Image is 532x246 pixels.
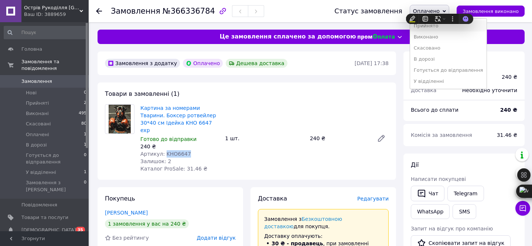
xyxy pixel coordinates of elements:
[79,110,86,117] span: 495
[502,73,517,81] div: 240 ₴
[410,31,487,43] li: Виконано
[183,59,223,68] div: Оплачено
[447,186,484,201] a: Telegram
[411,176,466,182] span: Написати покупцеві
[112,235,149,241] span: Без рейтингу
[411,186,444,201] button: Чат
[84,179,86,193] span: 0
[26,100,49,107] span: Прийняті
[411,204,450,219] a: WhatsApp
[334,7,402,15] div: Статус замовлення
[21,227,76,233] span: [DEMOGRAPHIC_DATA]
[26,169,56,176] span: У відділенні
[84,169,86,176] span: 1
[411,132,472,138] span: Комісія за замовлення
[26,121,51,127] span: Скасовані
[453,204,476,219] button: SMS
[21,202,57,208] span: Повідомлення
[21,58,89,72] span: Замовлення та повідомлення
[140,143,219,150] div: 240 ₴
[413,8,440,14] span: Оплачено
[457,6,525,17] button: Замовлення виконано
[84,90,86,96] span: 0
[410,65,487,76] li: Готується до відправлення
[463,9,519,14] span: Замовлення виконано
[84,142,86,148] span: 1
[410,54,487,65] li: В дорозі
[21,78,52,85] span: Замовлення
[226,59,287,68] div: Дешева доставка
[26,142,47,148] span: В дорозі
[411,226,493,232] span: Запит на відгук про компанію
[410,20,487,31] li: Прийнято
[76,227,85,233] span: 35
[140,151,191,157] span: Артикул: KHO6647
[410,76,487,87] li: У відділенні
[411,87,436,93] span: Доставка
[500,107,517,113] b: 240 ₴
[105,90,180,97] span: Товари в замовленні (1)
[222,133,307,144] div: 1 шт.
[81,121,86,127] span: 80
[197,235,236,241] span: Додати відгук
[24,4,79,11] span: Острів Рукоділля Київ - Needlework Island Kyiv
[140,166,207,172] span: Каталог ProSale: 31.46 ₴
[111,7,160,16] span: Замовлення
[515,201,530,216] button: Чат з покупцем
[105,59,180,68] div: Замовлення з додатку
[357,196,389,202] span: Редагувати
[105,195,135,202] span: Покупець
[24,11,89,18] div: Ваш ID: 3889659
[264,216,342,230] a: Безкоштовною доставкою
[26,90,37,96] span: Нові
[140,105,216,133] a: Картина за номерами Тварини. Боксер ротвейлер 30*40 см Ідейка KHO 6647 exp
[458,82,522,98] div: Необхідно уточнити
[4,26,87,39] input: Пошук
[84,152,86,165] span: 0
[264,215,382,230] p: Замовлення з для покупця.
[355,60,389,66] time: [DATE] 17:38
[140,136,197,142] span: Готово до відправки
[105,210,148,216] a: [PERSON_NAME]
[163,7,215,16] span: №366336784
[105,219,189,228] div: 1 замовлення у вас на 240 ₴
[219,33,356,41] span: Це замовлення сплачено за допомогою
[140,158,171,164] span: Залишок: 2
[84,131,86,138] span: 1
[410,43,487,54] li: Скасовано
[411,161,419,168] span: Дії
[258,195,287,202] span: Доставка
[96,7,102,15] div: Повернутися назад
[307,133,371,144] div: 240 ₴
[411,107,458,113] span: Всього до сплати
[26,131,49,138] span: Оплачені
[26,110,49,117] span: Виконані
[26,179,84,193] span: Замовлення з [PERSON_NAME]
[497,132,517,138] span: 31.46 ₴
[21,214,68,221] span: Товари та послуги
[374,131,389,146] a: Редагувати
[109,105,130,134] img: Картина за номерами Тварини. Боксер ротвейлер 30*40 см Ідейка KHO 6647 exp
[21,46,42,53] span: Головна
[84,100,86,107] span: 2
[26,152,84,165] span: Готується до відправлення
